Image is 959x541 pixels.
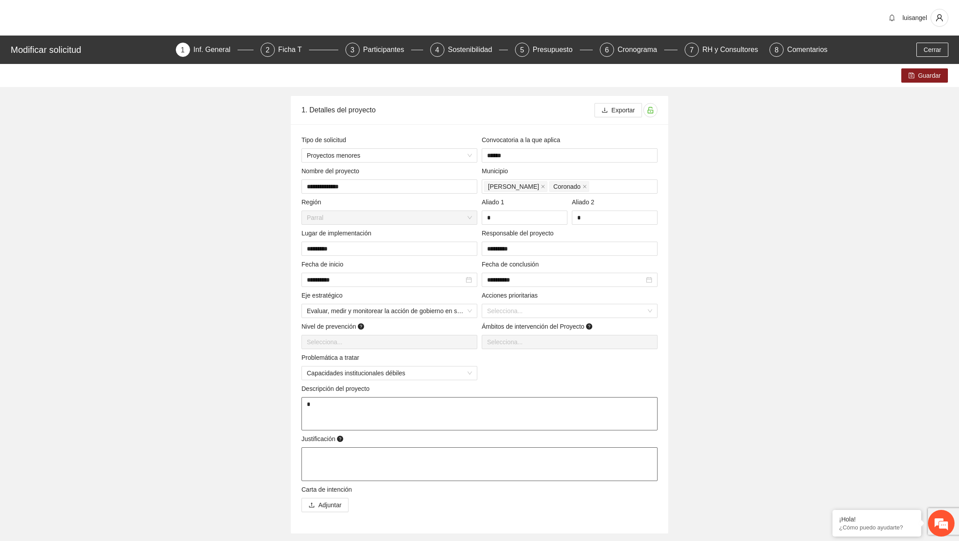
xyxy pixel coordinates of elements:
[611,105,635,115] span: Exportar
[309,502,315,509] span: upload
[482,135,563,145] span: Convocatoria a la que aplica
[931,9,948,27] button: user
[515,43,593,57] div: 5Presupuesto
[307,211,472,224] span: Parral
[301,135,349,145] span: Tipo de solicitud
[181,46,185,54] span: 1
[301,166,363,176] span: Nombre del proyecto
[572,197,598,207] span: Aliado 2
[918,71,941,80] span: Guardar
[690,46,694,54] span: 7
[482,197,507,207] span: Aliado 1
[337,436,343,442] span: question-circle
[301,197,325,207] span: Región
[769,43,828,57] div: 8Comentarios
[307,366,472,380] span: Capacidades institucionales débiles
[278,43,309,57] div: Ficha T
[448,43,499,57] div: Sostenibilidad
[194,43,238,57] div: Inf. General
[307,304,472,318] span: Evaluar, medir y monitorear la acción de gobierno en seguridad y justicia
[541,184,545,189] span: close
[702,43,765,57] div: RH y Consultores
[775,46,779,54] span: 8
[261,43,338,57] div: 2Ficha T
[301,485,355,494] span: Carta de intención
[594,103,642,117] button: downloadExportar
[301,259,347,269] span: Fecha de inicio
[602,107,608,114] span: download
[52,119,123,208] span: Estamos en línea.
[586,323,592,330] span: question-circle
[176,43,254,57] div: 1Inf. General
[307,149,472,162] span: Proyectos menores
[146,4,167,26] div: Minimizar ventana de chat en vivo
[488,182,539,191] span: [PERSON_NAME]
[839,524,915,531] p: ¿Cómo puedo ayudarte?
[301,290,346,300] span: Eje estratégico
[301,384,373,394] span: Descripción del proyecto
[301,501,349,509] span: uploadAdjuntar
[901,68,948,83] button: saveGuardar
[301,322,366,331] span: Nivel de prevención
[520,46,524,54] span: 5
[549,181,589,192] span: Coronado
[885,11,899,25] button: bell
[358,323,364,330] span: question-circle
[605,46,609,54] span: 6
[301,353,363,362] span: Problemática a tratar
[266,46,269,54] span: 2
[931,14,948,22] span: user
[301,434,345,444] span: Justificación
[600,43,678,57] div: 6Cronograma
[345,43,423,57] div: 3Participantes
[482,228,557,238] span: Responsable del proyecto
[301,97,594,123] div: 1. Detalles del proyecto
[533,43,580,57] div: Presupuesto
[685,43,762,57] div: 7RH y Consultores
[923,45,941,55] span: Cerrar
[482,290,541,300] span: Acciones prioritarias
[618,43,664,57] div: Cronograma
[482,166,511,176] span: Municipio
[301,228,375,238] span: Lugar de implementación
[46,45,149,57] div: Chatee con nosotros ahora
[553,182,581,191] span: Coronado
[583,184,587,189] span: close
[885,14,899,21] span: bell
[903,14,927,21] span: luisangel
[4,243,169,274] textarea: Escriba su mensaje y pulse “Intro”
[916,43,948,57] button: Cerrar
[350,46,354,54] span: 3
[11,43,170,57] div: Modificar solicitud
[363,43,412,57] div: Participantes
[482,259,542,269] span: Fecha de conclusión
[787,43,828,57] div: Comentarios
[643,103,658,117] button: unlock
[430,43,508,57] div: 4Sostenibilidad
[484,181,547,192] span: Balleza
[435,46,439,54] span: 4
[301,498,349,512] button: uploadAdjuntar
[644,107,657,114] span: unlock
[839,516,915,523] div: ¡Hola!
[482,322,594,331] span: Ámbitos de intervención del Proyecto
[318,500,341,510] span: Adjuntar
[908,72,915,80] span: save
